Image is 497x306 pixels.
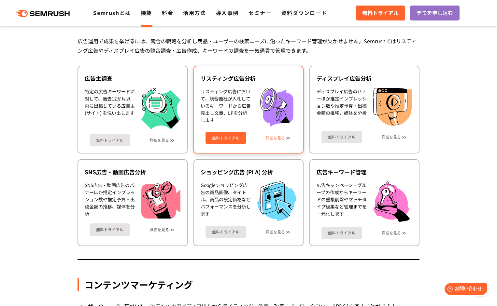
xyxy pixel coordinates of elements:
a: 無料トライアル [206,132,246,144]
a: 詳細を見る [149,227,169,232]
a: 無料トライアル [356,6,405,20]
a: 無料トライアル [321,131,362,143]
a: 無料トライアル [90,223,130,236]
a: 機能 [141,9,152,17]
img: リスティング広告分析 [257,88,296,127]
div: コンテンツマーケティング [78,278,419,291]
span: デモを申し込む [417,9,453,17]
span: 無料トライアル [362,9,399,17]
div: ショッピング広告 (PLA) 分析 [201,168,296,176]
div: ディスプレイ広告分析 [317,74,412,82]
a: 無料トライアル [321,227,362,239]
img: ショッピング広告 (PLA) 分析 [257,181,296,221]
a: Semrushとは [93,9,131,17]
div: リスティング広告において、競合他社が入札しているキーワードから広告見出し文章、LPを分析します [201,88,251,127]
div: 広告運用で成果を挙げるには、競合の戦略を分析し商品・ユーザーの検索ニーズに沿ったキーワード管理が欠かせません。Semrushではリスティング広告やディスプレイ広告の競合調査・広告作成、キーワード... [78,36,419,55]
a: デモを申し込む [410,6,460,20]
img: 広告キーワード管理 [373,181,410,222]
img: SNS広告・動画広告分析 [141,181,180,219]
a: セミナー [248,9,271,17]
div: 広告キャンペーン・グループの作成からキーワードの重複削除やマッチタイプ編集など管理までを一元化します [317,181,367,222]
div: 広告主調査 [85,74,180,82]
div: SNS広告・動画広告分析 [85,168,180,176]
a: 詳細を見る [381,231,401,235]
a: 詳細を見る [265,136,285,140]
a: 詳細を見る [381,135,401,139]
a: 詳細を見る [265,230,285,234]
img: 広告主調査 [141,88,180,129]
img: ディスプレイ広告分析 [373,88,412,126]
iframe: Help widget launcher [439,281,490,299]
div: 広告キーワード管理 [317,168,412,176]
div: 特定の広告キーワードに対して、過去12か月以内に出稿している広告主 (サイト) を洗い出します [85,88,135,129]
div: リスティング広告分析 [201,74,296,82]
div: Googleショッピング広告の商品画像、タイトル、商品の設定価格などパフォーマンスを分析します [201,181,251,221]
a: 料金 [162,9,173,17]
a: 無料トライアル [206,226,246,238]
a: 導入事例 [216,9,239,17]
a: 活用方法 [183,9,206,17]
a: 無料トライアル [90,134,130,146]
div: SNS広告・動画広告のバナーほか推定インプレッション数や推定予算・出稿金額の推移、媒体を分析 [85,181,135,219]
a: 詳細を見る [149,138,169,142]
div: ディスプレイ広告のバナーほか推定インプレッション数や推定予算・出稿金額の推移、媒体を分析 [317,88,367,126]
a: 資料ダウンロード [281,9,327,17]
